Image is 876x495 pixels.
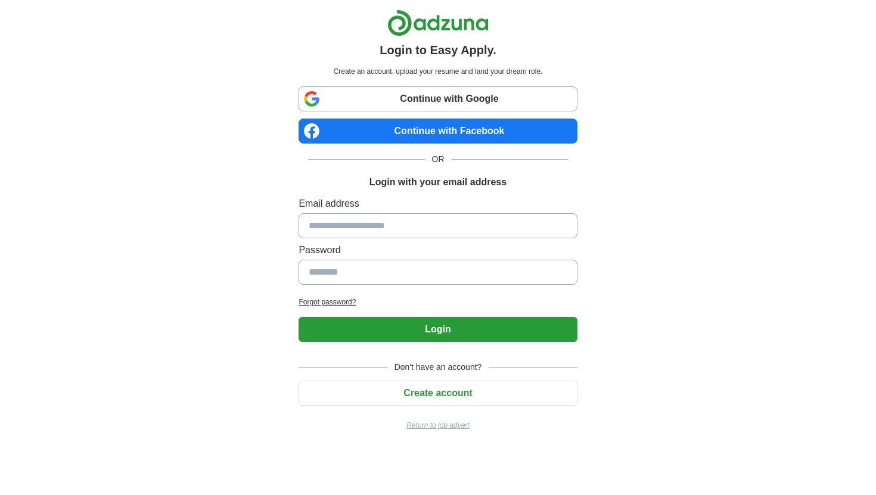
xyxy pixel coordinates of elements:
[299,297,577,307] a: Forgot password?
[387,361,489,373] span: Don't have an account?
[299,119,577,144] a: Continue with Facebook
[425,153,452,166] span: OR
[299,317,577,342] button: Login
[299,381,577,406] button: Create account
[299,197,577,211] label: Email address
[299,388,577,398] a: Create account
[380,41,496,59] h1: Login to Easy Apply.
[301,66,574,77] p: Create an account, upload your resume and land your dream role.
[299,420,577,431] a: Return to job advert
[299,86,577,111] a: Continue with Google
[387,10,489,36] img: Adzuna logo
[299,243,577,257] label: Password
[369,175,507,189] h1: Login with your email address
